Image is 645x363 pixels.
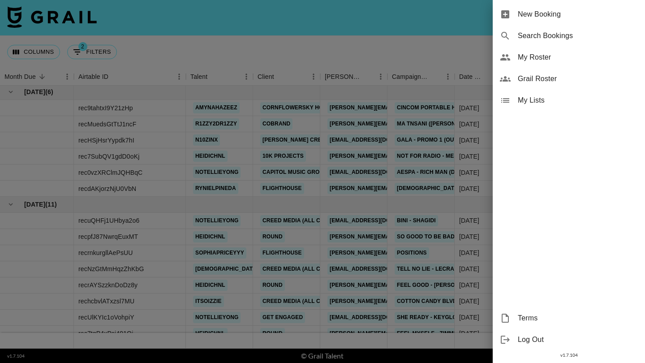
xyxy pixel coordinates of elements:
[518,52,638,63] span: My Roster
[493,307,645,329] div: Terms
[518,334,638,345] span: Log Out
[518,95,638,106] span: My Lists
[518,9,638,20] span: New Booking
[493,25,645,47] div: Search Bookings
[493,47,645,68] div: My Roster
[493,329,645,350] div: Log Out
[493,90,645,111] div: My Lists
[493,350,645,360] div: v 1.7.104
[493,68,645,90] div: Grail Roster
[518,30,638,41] span: Search Bookings
[518,73,638,84] span: Grail Roster
[518,313,638,324] span: Terms
[493,4,645,25] div: New Booking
